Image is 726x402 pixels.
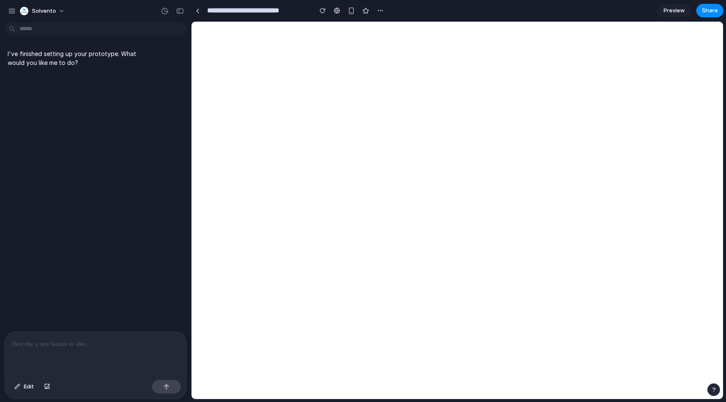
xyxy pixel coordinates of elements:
span: Preview [664,6,685,15]
span: Share [702,6,718,15]
button: Solvento [17,4,69,18]
span: Edit [24,382,34,391]
p: I've finished setting up your prototype. What would you like me to do? [8,49,149,67]
span: Solvento [32,7,56,15]
button: Share [696,4,723,17]
button: Edit [10,380,38,394]
a: Preview [657,4,691,17]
